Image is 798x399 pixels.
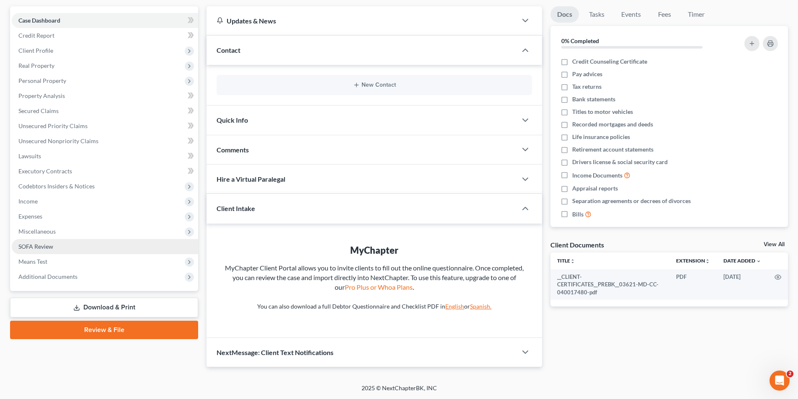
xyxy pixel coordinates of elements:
[18,122,88,129] span: Unsecured Priority Claims
[572,82,602,91] span: Tax returns
[651,6,678,23] a: Fees
[18,198,38,205] span: Income
[217,146,249,154] span: Comments
[18,137,98,144] span: Unsecured Nonpriority Claims
[550,240,604,249] div: Client Documents
[676,257,710,264] a: Extensionunfold_more
[12,134,198,149] a: Unsecured Nonpriority Claims
[18,167,72,175] span: Executory Contracts
[223,82,525,88] button: New Contact
[470,303,491,310] a: Spanish.
[572,120,653,129] span: Recorded mortgages and deeds
[756,259,761,264] i: expand_more
[10,298,198,317] a: Download & Print
[572,197,691,205] span: Separation agreements or decrees of divorces
[669,269,717,300] td: PDF
[550,269,669,300] td: __CLIENT-CERTIFICATES__PREBK__03621-MD-CC-040017480-pdf
[18,47,53,54] span: Client Profile
[572,145,653,154] span: Retirement account statements
[217,204,255,212] span: Client Intake
[345,283,413,291] a: Pro Plus or Whoa Plans
[18,62,54,69] span: Real Property
[681,6,711,23] a: Timer
[18,258,47,265] span: Means Test
[717,269,768,300] td: [DATE]
[18,228,56,235] span: Miscellaneous
[572,210,584,219] span: Bills
[217,46,240,54] span: Contact
[787,371,793,377] span: 2
[18,92,65,99] span: Property Analysis
[217,175,285,183] span: Hire a Virtual Paralegal
[705,259,710,264] i: unfold_more
[572,171,622,180] span: Income Documents
[12,28,198,43] a: Credit Report
[10,321,198,339] a: Review & File
[18,17,60,24] span: Case Dashboard
[18,77,66,84] span: Personal Property
[12,88,198,103] a: Property Analysis
[217,16,507,25] div: Updates & News
[12,118,198,134] a: Unsecured Priority Claims
[12,103,198,118] a: Secured Claims
[160,384,638,399] div: 2025 © NextChapterBK, INC
[18,107,59,114] span: Secured Claims
[12,239,198,254] a: SOFA Review
[550,6,579,23] a: Docs
[18,183,95,190] span: Codebtors Insiders & Notices
[557,257,575,264] a: Titleunfold_more
[223,302,525,311] p: You can also download a full Debtor Questionnaire and Checklist PDF in or
[572,184,618,193] span: Appraisal reports
[12,13,198,28] a: Case Dashboard
[18,152,41,160] span: Lawsuits
[12,164,198,179] a: Executory Contracts
[582,6,611,23] a: Tasks
[12,149,198,164] a: Lawsuits
[615,6,648,23] a: Events
[572,133,630,141] span: Life insurance policies
[225,264,524,291] span: MyChapter Client Portal allows you to invite clients to fill out the online questionnaire. Once c...
[217,116,248,124] span: Quick Info
[223,244,525,257] div: MyChapter
[572,108,633,116] span: Titles to motor vehicles
[770,371,790,391] iframe: Intercom live chat
[572,57,647,66] span: Credit Counseling Certificate
[572,70,602,78] span: Pay advices
[570,259,575,264] i: unfold_more
[572,158,668,166] span: Drivers license & social security card
[561,37,599,44] strong: 0% Completed
[217,348,333,356] span: NextMessage: Client Text Notifications
[572,95,615,103] span: Bank statements
[18,213,42,220] span: Expenses
[445,303,464,310] a: English
[764,242,785,247] a: View All
[18,32,54,39] span: Credit Report
[18,243,53,250] span: SOFA Review
[723,257,761,264] a: Date Added expand_more
[18,273,77,280] span: Additional Documents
